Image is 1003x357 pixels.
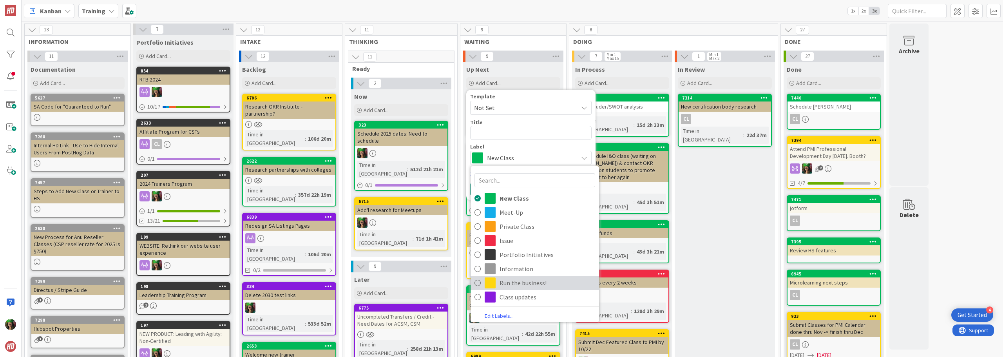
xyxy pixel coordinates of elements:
div: Redesign SA Listings Pages [243,221,335,231]
span: Label [470,144,484,149]
span: 27 [801,52,814,61]
div: RTB 2024 [137,74,230,85]
div: New Process for Anu Reseller Classes (CSP reseller rate for 2025 is $750) [31,232,124,256]
span: Backlog [242,65,266,73]
span: New Class [500,192,595,204]
div: CL [790,114,800,124]
div: 6945 [788,270,880,277]
span: 8 [584,25,597,34]
span: Now [354,92,367,100]
div: Directus / Stripe Guide [31,285,124,295]
span: 7 [589,52,603,61]
div: Hubspot Properties [31,324,124,334]
div: 6945 [791,271,880,277]
span: Add Card... [364,107,389,114]
div: 2633Affiliate Program for CSTs [137,120,230,137]
div: 5627SA Code for "Guaranteed to Run" [31,94,124,112]
div: Time in [GEOGRAPHIC_DATA] [357,230,413,247]
div: Min 1 [607,53,616,56]
span: INTAKE [240,38,332,45]
span: Add Card... [252,80,277,87]
span: 1x [848,7,858,15]
div: 7194Gift cards every 2 weeks [576,270,668,288]
div: 71d 1h 41m [414,234,445,243]
div: 45d 3h 51m [635,198,666,207]
div: 4 [986,306,993,314]
div: 7314 [682,95,771,101]
div: Attend PMI Professional Development Day [DATE]. Booth? [788,144,880,161]
div: Delete [900,210,919,219]
div: 7194 [579,271,668,277]
span: Template [470,94,495,99]
span: 9 [480,52,494,61]
img: SL [152,191,162,201]
span: : [295,190,296,199]
span: Add Card... [40,80,65,87]
div: CL [788,290,880,300]
div: SL [467,313,559,323]
img: SL [5,319,16,330]
span: 10 / 17 [147,103,160,111]
div: 854 [141,68,230,74]
div: CL [576,290,668,300]
div: 7484 [579,95,668,101]
span: Add Card... [146,53,171,60]
span: Kanban [40,6,62,16]
span: THINKING [349,38,447,45]
input: Quick Filter... [888,4,947,18]
span: DONE [785,38,877,45]
div: 22d 37m [744,131,769,140]
a: New Class [471,191,599,205]
div: 7298 [35,317,124,323]
img: Visit kanbanzone.com [5,5,16,16]
div: CL [788,114,880,124]
span: 1 [38,297,43,303]
div: 7393Reschedule I&O class (waiting on [PERSON_NAME]) & contact OKR Foundation students to promote ... [576,144,668,182]
div: 7414[PERSON_NAME]'s Leaders & ICF Offering [467,286,559,310]
div: 207 [141,172,230,178]
span: Add Card... [796,80,821,87]
div: 7298Hubspot Properties [31,317,124,334]
span: New Class [487,152,574,163]
a: Private Class [471,219,599,234]
a: Run the business! [471,276,599,290]
span: Later [354,275,369,283]
div: 7440 [791,95,880,101]
div: 198Leadership Training Program [137,283,230,300]
div: 923 [788,313,880,320]
div: 197 [137,322,230,329]
div: 7411 [579,222,668,227]
a: Issue [471,234,599,248]
div: 7395 [788,238,880,245]
div: 15d 2h 33m [635,121,666,129]
div: SA Code for "Guaranteed to Run" [31,101,124,112]
div: 6715 [358,199,447,204]
div: 2633 [141,120,230,126]
span: : [522,330,523,338]
div: 7457 [35,180,124,185]
span: Not Set [474,103,572,113]
div: 7299 [31,278,124,285]
div: Microlearning next steps [788,277,880,288]
span: DOING [573,38,768,45]
div: 512d 21h 21m [408,165,445,174]
div: 923 [791,314,880,319]
div: 7484ThinkLouder/SWOT analysis [576,94,668,112]
div: 0/1 [467,205,559,215]
span: Add Card... [476,80,501,87]
div: 854 [137,67,230,74]
span: 9 [475,25,489,34]
span: 0 / 1 [365,181,373,189]
div: CL [790,216,800,226]
div: 43d 3h 21m [635,247,666,256]
span: 9 [368,262,382,271]
img: SL [469,313,480,323]
span: : [305,134,306,143]
div: SL [355,217,447,228]
div: 323Schedule 2025 dates: Need to schedule [355,121,447,146]
div: 6706Research OKR Institute - partnership? [243,94,335,119]
span: Ready [352,65,444,72]
div: 334 [246,284,335,289]
span: Meet-Up [500,207,595,218]
div: Schedule [PERSON_NAME] [788,101,880,112]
